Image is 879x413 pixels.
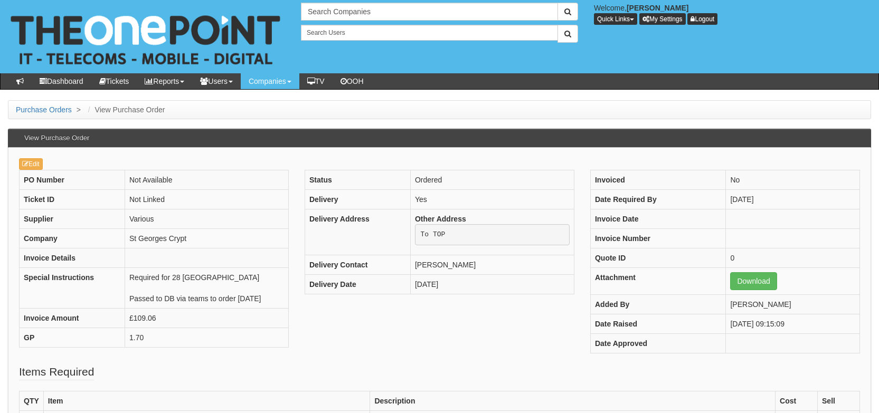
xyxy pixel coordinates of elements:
th: Ticket ID [20,190,125,209]
b: [PERSON_NAME] [627,4,688,12]
a: Dashboard [32,73,91,89]
button: Quick Links [594,13,637,25]
div: Welcome, [586,3,879,25]
th: GP [20,328,125,348]
td: 1.70 [125,328,289,348]
a: Tickets [91,73,137,89]
span: > [74,105,83,114]
th: Invoice Date [590,209,725,229]
th: Date Approved [590,334,725,353]
th: Invoice Amount [20,309,125,328]
a: Purchase Orders [16,105,72,114]
th: Supplier [20,209,125,229]
td: St Georges Crypt [125,229,289,248]
td: [PERSON_NAME] [410,255,574,274]
td: Various [125,209,289,229]
td: Required for 28 [GEOGRAPHIC_DATA] Passed to DB via teams to order [DATE] [125,268,289,309]
th: Date Required By [590,190,725,209]
a: Logout [687,13,717,25]
th: PO Number [20,170,125,190]
th: Sell [818,391,860,411]
th: Invoice Details [20,248,125,268]
a: Download [730,272,777,290]
b: Other Address [415,215,466,223]
td: Not Available [125,170,289,190]
pre: To TOP [415,224,570,245]
th: Description [370,391,776,411]
a: OOH [333,73,372,89]
a: Edit [19,158,43,170]
h3: View Purchase Order [19,129,94,147]
th: Attachment [590,268,725,295]
td: Not Linked [125,190,289,209]
td: [DATE] [726,190,860,209]
a: Users [192,73,241,89]
th: Delivery Contact [305,255,410,274]
th: Special Instructions [20,268,125,309]
th: Invoice Number [590,229,725,248]
th: Invoiced [590,170,725,190]
th: Quote ID [590,248,725,268]
td: £109.06 [125,309,289,328]
th: Delivery [305,190,410,209]
td: No [726,170,860,190]
th: Delivery Date [305,274,410,294]
a: My Settings [639,13,686,25]
th: Delivery Address [305,209,410,255]
th: Cost [776,391,818,411]
th: Status [305,170,410,190]
td: 0 [726,248,860,268]
td: Ordered [410,170,574,190]
td: [DATE] [410,274,574,294]
li: View Purchase Order [86,104,165,115]
th: QTY [20,391,44,411]
a: TV [299,73,333,89]
a: Reports [137,73,192,89]
a: Companies [241,73,299,89]
td: [PERSON_NAME] [726,295,860,314]
th: Item [43,391,370,411]
input: Search Companies [301,3,558,21]
th: Added By [590,295,725,314]
th: Date Raised [590,314,725,334]
td: [DATE] 09:15:09 [726,314,860,334]
td: Yes [410,190,574,209]
legend: Items Required [19,364,94,380]
th: Company [20,229,125,248]
input: Search Users [301,25,558,41]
